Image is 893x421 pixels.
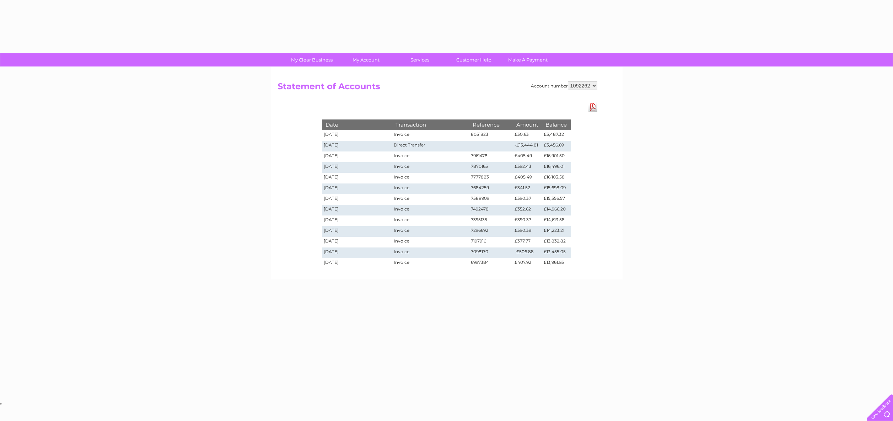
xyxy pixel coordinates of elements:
[469,194,513,205] td: 7588909
[469,258,513,269] td: 6997384
[542,141,570,151] td: £3,456.69
[469,130,513,141] td: 8051823
[392,226,469,237] td: Invoice
[278,81,597,95] h2: Statement of Accounts
[542,194,570,205] td: £15,356.57
[513,141,542,151] td: -£13,444.81
[469,151,513,162] td: 7961478
[513,226,542,237] td: £390.39
[542,215,570,226] td: £14,613.58
[322,194,392,205] td: [DATE]
[469,215,513,226] td: 7395135
[469,183,513,194] td: 7684259
[469,247,513,258] td: 7098170
[542,258,570,269] td: £13,961.93
[322,173,392,183] td: [DATE]
[392,162,469,173] td: Invoice
[542,173,570,183] td: £16,103.58
[469,205,513,215] td: 7492478
[392,237,469,247] td: Invoice
[542,162,570,173] td: £16,496.01
[588,102,597,112] a: Download Pdf
[469,162,513,173] td: 7870165
[513,130,542,141] td: £30.63
[542,130,570,141] td: £3,487.32
[469,119,513,130] th: Reference
[322,258,392,269] td: [DATE]
[322,141,392,151] td: [DATE]
[322,119,392,130] th: Date
[513,183,542,194] td: £341.52
[322,237,392,247] td: [DATE]
[337,53,395,66] a: My Account
[392,205,469,215] td: Invoice
[513,119,542,130] th: Amount
[469,173,513,183] td: 7777883
[322,205,392,215] td: [DATE]
[392,194,469,205] td: Invoice
[283,53,341,66] a: My Clear Business
[513,258,542,269] td: £407.92
[469,237,513,247] td: 7197916
[542,247,570,258] td: £13,455.05
[513,151,542,162] td: £405.49
[322,130,392,141] td: [DATE]
[322,215,392,226] td: [DATE]
[322,162,392,173] td: [DATE]
[542,205,570,215] td: £14,966.20
[392,141,469,151] td: Direct Transfer
[513,173,542,183] td: £405.49
[513,205,542,215] td: £352.62
[542,119,570,130] th: Balance
[322,151,392,162] td: [DATE]
[392,183,469,194] td: Invoice
[391,53,449,66] a: Services
[531,81,597,90] div: Account number
[542,237,570,247] td: £13,832.82
[322,183,392,194] td: [DATE]
[513,237,542,247] td: £377.77
[445,53,503,66] a: Customer Help
[542,226,570,237] td: £14,223.21
[542,151,570,162] td: £16,901.50
[513,162,542,173] td: £392.43
[513,194,542,205] td: £390.37
[322,226,392,237] td: [DATE]
[392,173,469,183] td: Invoice
[392,215,469,226] td: Invoice
[392,258,469,269] td: Invoice
[542,183,570,194] td: £15,698.09
[322,247,392,258] td: [DATE]
[392,119,469,130] th: Transaction
[392,151,469,162] td: Invoice
[513,215,542,226] td: £390.37
[513,247,542,258] td: -£506.88
[392,130,469,141] td: Invoice
[499,53,557,66] a: Make A Payment
[392,247,469,258] td: Invoice
[469,226,513,237] td: 7296692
